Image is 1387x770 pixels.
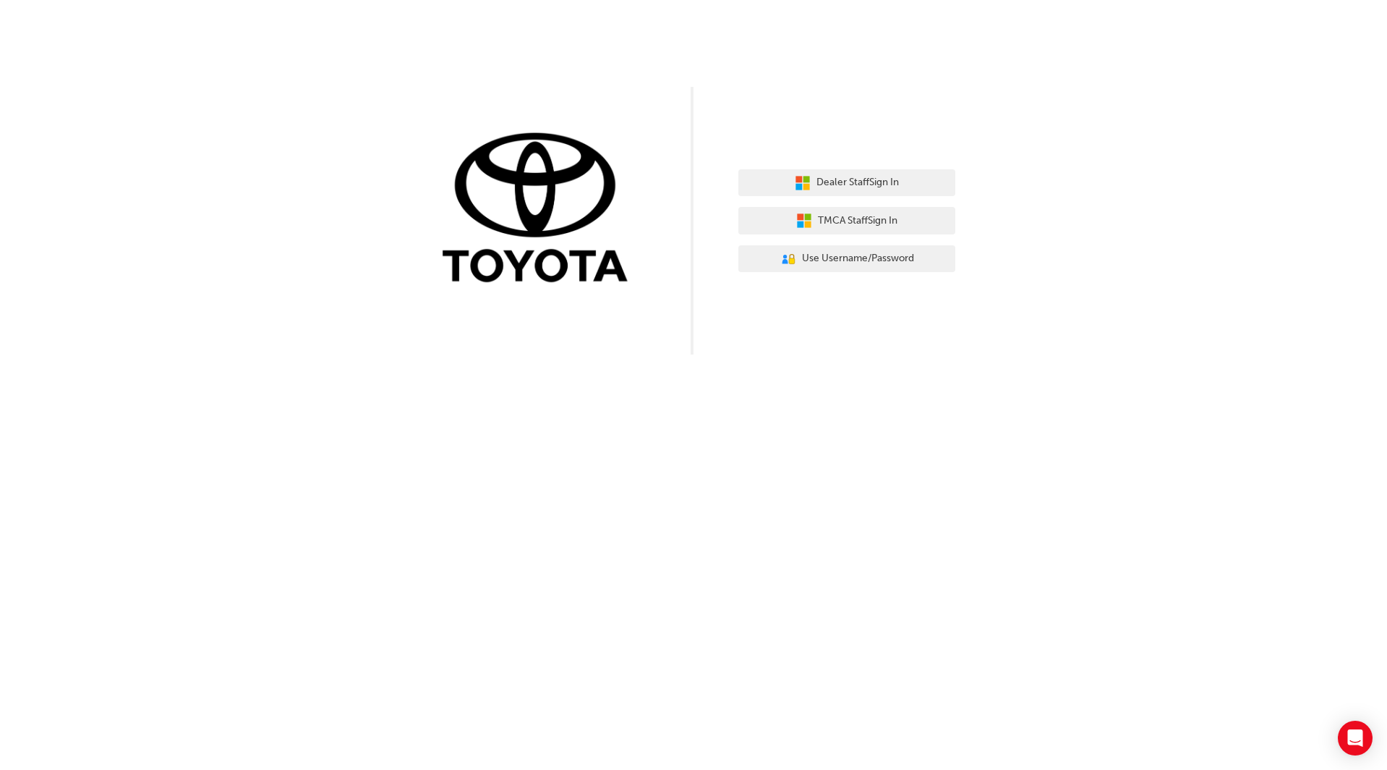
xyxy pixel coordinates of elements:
[816,174,899,191] span: Dealer Staff Sign In
[738,245,955,273] button: Use Username/Password
[818,213,897,229] span: TMCA Staff Sign In
[738,169,955,197] button: Dealer StaffSign In
[802,250,914,267] span: Use Username/Password
[1338,721,1373,756] div: Open Intercom Messenger
[432,130,649,289] img: Trak
[738,207,955,234] button: TMCA StaffSign In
